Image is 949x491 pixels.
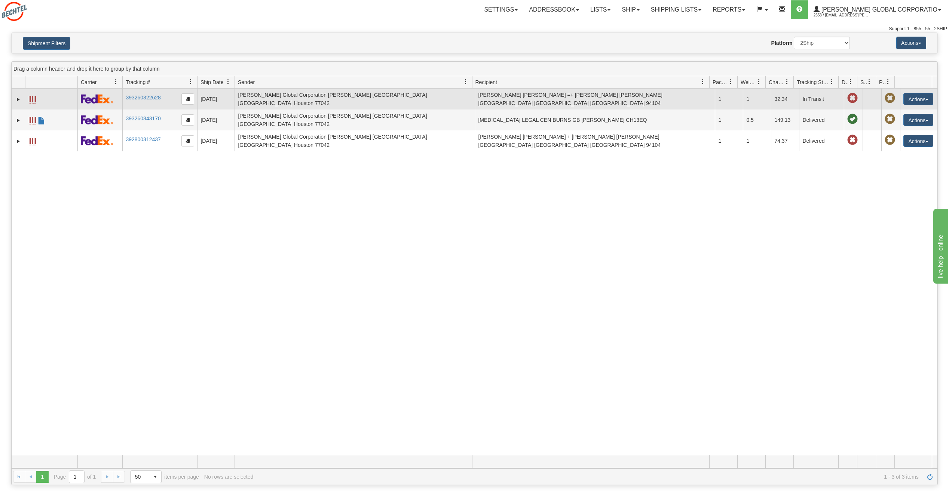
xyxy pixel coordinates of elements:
[38,114,45,126] a: Commercial Invoice
[707,0,751,19] a: Reports
[781,75,793,88] a: Charge filter column settings
[523,0,585,19] a: Addressbook
[6,4,69,13] div: live help - online
[903,93,933,105] button: Actions
[184,75,197,88] a: Tracking # filter column settings
[769,78,784,86] span: Charge
[842,78,848,86] span: Delivery Status
[741,78,756,86] span: Weight
[81,78,97,86] span: Carrier
[799,89,844,109] td: In Transit
[15,96,22,103] a: Expand
[847,135,858,145] span: Late
[826,75,838,88] a: Tracking Status filter column settings
[860,78,867,86] span: Shipment Issues
[903,114,933,126] button: Actions
[126,115,160,121] a: 393260843170
[36,471,48,483] span: Page 1
[771,109,799,130] td: 149.13
[69,471,84,483] input: Page 1
[475,130,715,151] td: [PERSON_NAME] [PERSON_NAME] + [PERSON_NAME] [PERSON_NAME] [GEOGRAPHIC_DATA] [GEOGRAPHIC_DATA] [GE...
[771,130,799,151] td: 74.37
[29,135,36,146] a: Label
[585,0,616,19] a: Lists
[135,473,145,481] span: 50
[715,89,743,109] td: 1
[15,117,22,124] a: Expand
[799,130,844,151] td: Delivered
[885,93,895,104] span: Pickup Not Assigned
[885,135,895,145] span: Pickup Not Assigned
[771,89,799,109] td: 32.34
[204,474,254,480] div: No rows are selected
[847,93,858,104] span: Late
[882,75,894,88] a: Pickup Status filter column settings
[475,89,715,109] td: [PERSON_NAME] [PERSON_NAME] =+ [PERSON_NAME] [PERSON_NAME] [GEOGRAPHIC_DATA] [GEOGRAPHIC_DATA] [G...
[697,75,709,88] a: Recipient filter column settings
[29,114,36,126] a: Label
[2,2,27,21] img: logo2553.jpg
[81,115,113,124] img: 2 - FedEx Express®
[924,471,936,483] a: Refresh
[238,78,255,86] span: Sender
[814,12,870,19] span: 2553 / [EMAIL_ADDRESS][PERSON_NAME][DOMAIN_NAME]
[715,130,743,151] td: 1
[847,114,858,124] span: On time
[197,109,235,130] td: [DATE]
[222,75,235,88] a: Ship Date filter column settings
[181,114,194,126] button: Copy to clipboard
[903,135,933,147] button: Actions
[110,75,122,88] a: Carrier filter column settings
[478,0,523,19] a: Settings
[149,471,161,483] span: select
[863,75,876,88] a: Shipment Issues filter column settings
[23,37,70,50] button: Shipment Filters
[2,26,947,32] div: Support: 1 - 855 - 55 - 2SHIP
[54,470,96,483] span: Page of 1
[130,470,199,483] span: items per page
[197,89,235,109] td: [DATE]
[475,78,497,86] span: Recipient
[743,89,771,109] td: 1
[725,75,737,88] a: Packages filter column settings
[743,109,771,130] td: 0.5
[126,95,160,101] a: 393260322628
[235,109,475,130] td: [PERSON_NAME] Global Corporation [PERSON_NAME] [GEOGRAPHIC_DATA] [GEOGRAPHIC_DATA] Houston 77042
[81,94,113,104] img: 2 - FedEx Express®
[81,136,113,145] img: 2 - FedEx Express®
[235,130,475,151] td: [PERSON_NAME] Global Corporation [PERSON_NAME] [GEOGRAPHIC_DATA] [GEOGRAPHIC_DATA] Houston 77042
[932,207,948,284] iframe: chat widget
[126,78,150,86] span: Tracking #
[459,75,472,88] a: Sender filter column settings
[29,93,36,105] a: Label
[844,75,857,88] a: Delivery Status filter column settings
[200,78,223,86] span: Ship Date
[258,474,919,480] span: 1 - 3 of 3 items
[181,135,194,146] button: Copy to clipboard
[12,62,937,76] div: grid grouping header
[753,75,765,88] a: Weight filter column settings
[820,6,937,13] span: [PERSON_NAME] Global Corporatio
[616,0,645,19] a: Ship
[771,39,793,47] label: Platform
[896,37,926,49] button: Actions
[197,130,235,151] td: [DATE]
[126,136,160,142] a: 392800312437
[235,89,475,109] td: [PERSON_NAME] Global Corporation [PERSON_NAME] [GEOGRAPHIC_DATA] [GEOGRAPHIC_DATA] Houston 77042
[797,78,829,86] span: Tracking Status
[879,78,885,86] span: Pickup Status
[743,130,771,151] td: 1
[15,138,22,145] a: Expand
[130,470,162,483] span: Page sizes drop down
[808,0,947,19] a: [PERSON_NAME] Global Corporatio 2553 / [EMAIL_ADDRESS][PERSON_NAME][DOMAIN_NAME]
[645,0,707,19] a: Shipping lists
[713,78,728,86] span: Packages
[715,109,743,130] td: 1
[799,109,844,130] td: Delivered
[181,93,194,105] button: Copy to clipboard
[475,109,715,130] td: [MEDICAL_DATA] LEGAL CEN BURNS GB [PERSON_NAME] CH13EQ
[885,114,895,124] span: Pickup Not Assigned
